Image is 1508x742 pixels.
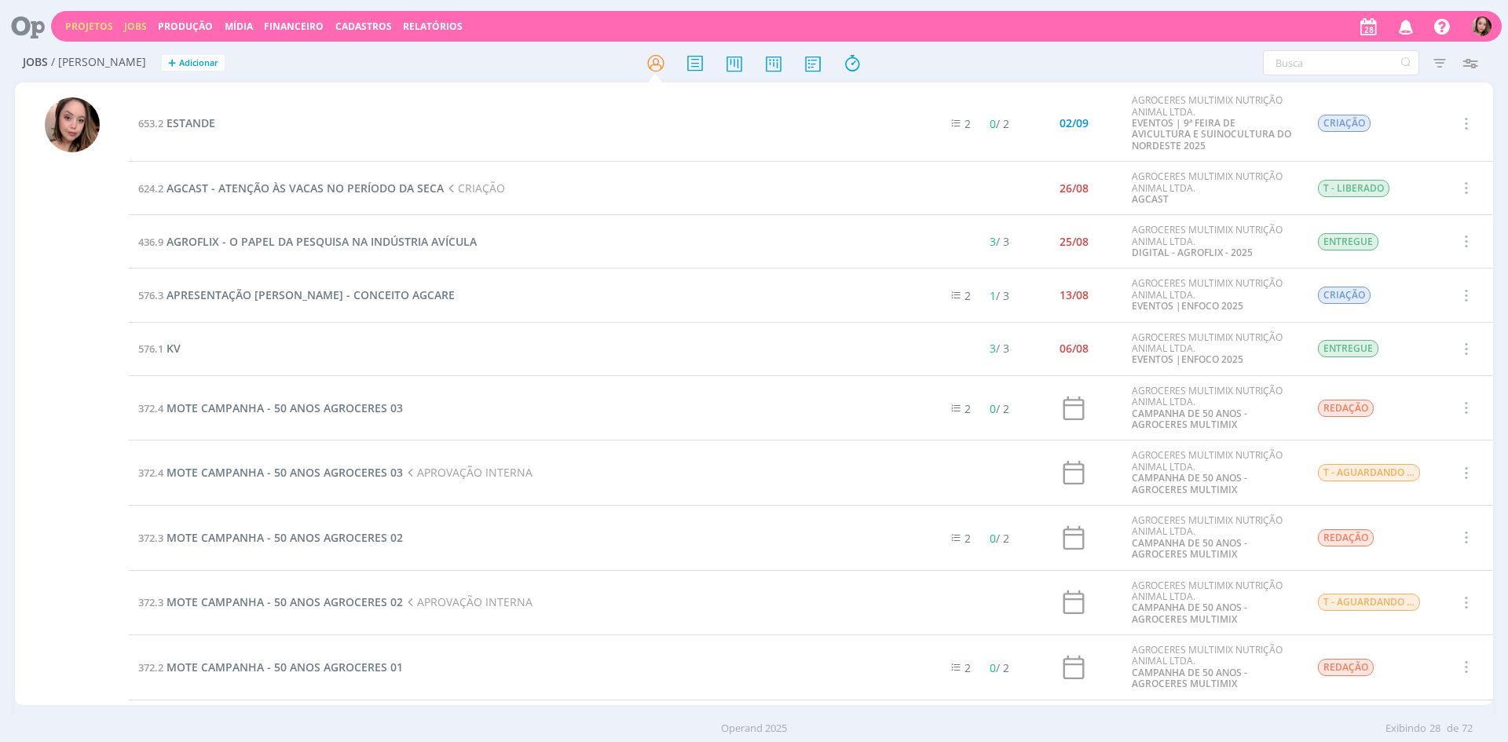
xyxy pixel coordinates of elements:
span: 2 [964,116,971,131]
a: 372.3MOTE CAMPANHA - 50 ANOS AGROCERES 02 [138,594,403,609]
span: + [168,55,176,71]
button: Produção [153,20,218,33]
a: 624.2AGCAST - ATENÇÃO ÀS VACAS NO PERÍODO DA SECA [138,181,444,196]
span: MOTE CAMPANHA - 50 ANOS AGROCERES 01 [167,660,403,674]
span: CRIAÇÃO [1318,115,1371,132]
span: 372.3 [138,595,163,609]
span: / 2 [990,531,1009,546]
a: 576.1KV [138,341,181,356]
span: 3 [990,341,996,356]
a: CAMPANHA DE 50 ANOS - AGROCERES MULTIMIX [1132,601,1247,625]
span: 28 [1429,721,1440,737]
span: 2 [964,531,971,546]
a: Financeiro [264,20,324,33]
span: Cadastros [335,20,392,33]
span: de [1447,721,1459,737]
span: APROVAÇÃO INTERNA [403,465,533,480]
span: 1 [990,288,996,303]
div: AGROCERES MULTIMIX NUTRIÇÃO ANIMAL LTDA. [1132,225,1294,258]
img: T [1472,16,1492,36]
button: Financeiro [259,20,328,33]
a: EVENTOS |ENFOCO 2025 [1132,299,1243,313]
span: 372.4 [138,401,163,415]
span: / 3 [990,288,1009,303]
a: AGCAST [1132,192,1169,206]
button: +Adicionar [162,55,225,71]
span: AGROFLIX - O PAPEL DA PESQUISA NA INDÚSTRIA AVÍCULA [167,234,477,249]
span: 0 [990,116,996,131]
span: 653.2 [138,116,163,130]
button: Mídia [220,20,258,33]
span: / 3 [990,341,1009,356]
span: Adicionar [179,58,218,68]
a: 372.2MOTE CAMPANHA - 50 ANOS AGROCERES 01 [138,660,403,674]
span: T - AGUARDANDO INFO. [1318,464,1420,481]
span: ENTREGUE [1318,340,1378,357]
span: REDAÇÃO [1318,529,1374,546]
span: CRIAÇÃO [444,181,505,196]
span: KV [167,341,181,356]
span: / 2 [990,116,1009,131]
a: Jobs [124,20,147,33]
span: Exibindo [1385,721,1426,737]
span: 0 [990,401,996,416]
div: 02/09 [1060,118,1089,129]
div: 13/08 [1060,290,1089,301]
span: ESTANDE [167,115,215,130]
input: Busca [1263,50,1419,75]
a: Relatórios [403,20,463,33]
div: 26/08 [1060,183,1089,194]
span: / [PERSON_NAME] [51,56,146,69]
div: AGROCERES MULTIMIX NUTRIÇÃO ANIMAL LTDA. [1132,515,1294,561]
a: Projetos [65,20,113,33]
div: 25/08 [1060,236,1089,247]
a: 372.4MOTE CAMPANHA - 50 ANOS AGROCERES 03 [138,465,403,480]
button: T [1471,13,1492,40]
span: ENTREGUE [1318,233,1378,250]
span: 372.2 [138,660,163,674]
a: DIGITAL - AGROFLIX - 2025 [1132,246,1253,259]
a: 372.4MOTE CAMPANHA - 50 ANOS AGROCERES 03 [138,400,403,415]
a: CAMPANHA DE 50 ANOS - AGROCERES MULTIMIX [1132,666,1247,690]
div: AGROCERES MULTIMIX NUTRIÇÃO ANIMAL LTDA. [1132,386,1294,431]
span: MOTE CAMPANHA - 50 ANOS AGROCERES 03 [167,465,403,480]
span: APRESENTAÇÃO [PERSON_NAME] - CONCEITO AGCARE [167,287,455,302]
span: T - LIBERADO [1318,180,1389,197]
a: EVENTOS | 9ª FEIRA DE AVICULTURA E SUINOCULTURA DO NORDESTE 2025 [1132,116,1291,152]
span: MOTE CAMPANHA - 50 ANOS AGROCERES 02 [167,594,403,609]
div: AGROCERES MULTIMIX NUTRIÇÃO ANIMAL LTDA. [1132,171,1294,205]
a: CAMPANHA DE 50 ANOS - AGROCERES MULTIMIX [1132,407,1247,431]
span: MOTE CAMPANHA - 50 ANOS AGROCERES 03 [167,400,403,415]
span: 624.2 [138,181,163,196]
a: Mídia [225,20,253,33]
div: 06/08 [1060,343,1089,354]
span: APROVAÇÃO INTERNA [403,594,533,609]
span: 372.4 [138,466,163,480]
span: CRIAÇÃO [1318,287,1371,304]
span: 0 [990,660,996,675]
span: MOTE CAMPANHA - 50 ANOS AGROCERES 02 [167,530,403,545]
span: / 3 [990,234,1009,249]
a: CAMPANHA DE 50 ANOS - AGROCERES MULTIMIX [1132,471,1247,495]
span: 372.3 [138,531,163,545]
button: Cadastros [331,20,397,33]
span: 3 [990,234,996,249]
span: 2 [964,288,971,303]
a: 372.3MOTE CAMPANHA - 50 ANOS AGROCERES 02 [138,530,403,545]
span: 72 [1462,721,1473,737]
span: 2 [964,660,971,675]
span: Jobs [23,56,48,69]
a: CAMPANHA DE 50 ANOS - AGROCERES MULTIMIX [1132,536,1247,561]
img: T [45,97,100,152]
span: 2 [964,401,971,416]
a: 653.2ESTANDE [138,115,215,130]
span: REDAÇÃO [1318,659,1374,676]
a: 576.3APRESENTAÇÃO [PERSON_NAME] - CONCEITO AGCARE [138,287,455,302]
a: 436.9AGROFLIX - O PAPEL DA PESQUISA NA INDÚSTRIA AVÍCULA [138,234,477,249]
button: Jobs [119,20,152,33]
div: AGROCERES MULTIMIX NUTRIÇÃO ANIMAL LTDA. [1132,95,1294,152]
span: AGCAST - ATENÇÃO ÀS VACAS NO PERÍODO DA SECA [167,181,444,196]
span: 436.9 [138,235,163,249]
div: AGROCERES MULTIMIX NUTRIÇÃO ANIMAL LTDA. [1132,278,1294,312]
span: T - AGUARDANDO INFO. [1318,594,1420,611]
